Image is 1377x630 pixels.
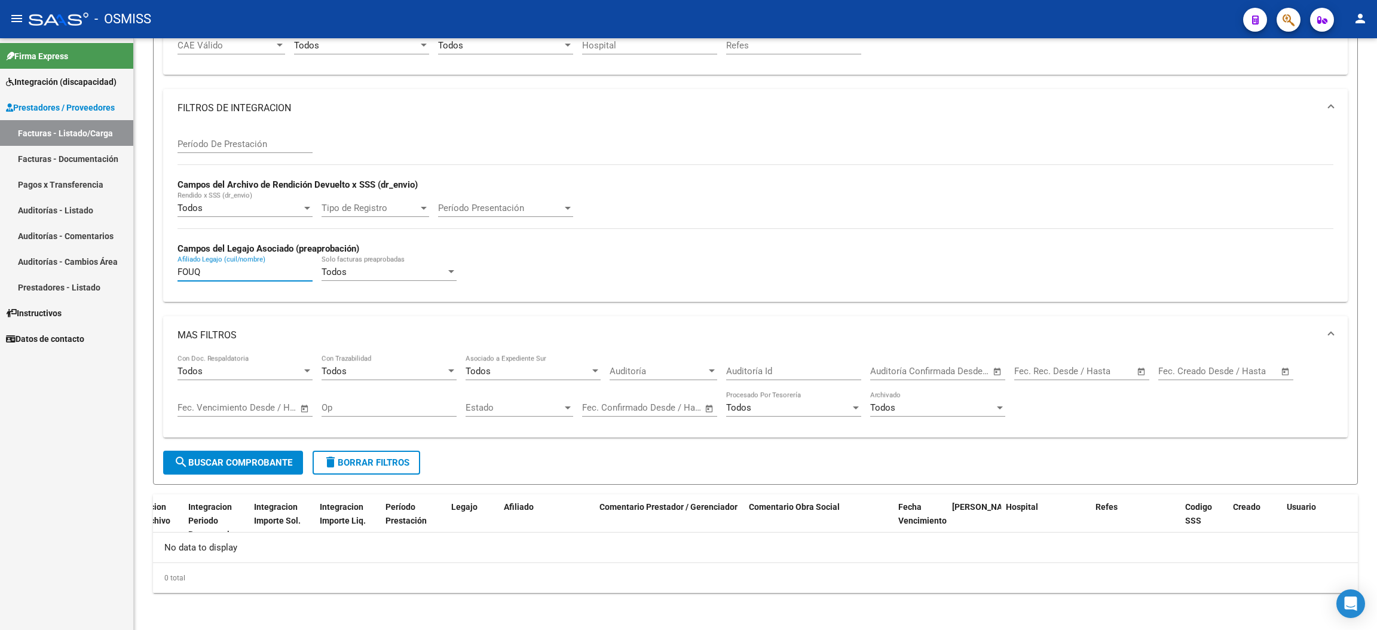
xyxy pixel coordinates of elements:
button: Open calendar [1279,365,1293,378]
mat-icon: person [1353,11,1367,26]
mat-icon: menu [10,11,24,26]
button: Open calendar [991,365,1005,378]
span: Tipo de Registro [322,203,418,213]
datatable-header-cell: Integracion Periodo Presentacion [183,494,249,547]
datatable-header-cell: Integracion Importe Sol. [249,494,315,547]
mat-expansion-panel-header: MAS FILTROS [163,316,1348,354]
span: Creado [1233,502,1260,512]
span: Prestadores / Proveedores [6,101,115,114]
span: Refes [1096,502,1118,512]
input: End date [1208,366,1266,377]
span: Período Presentación [438,203,562,213]
strong: Campos del Legajo Asociado (preaprobación) [178,243,359,254]
span: Todos [294,40,319,51]
span: Codigo SSS [1185,502,1212,525]
div: No data to display [153,533,1358,562]
datatable-header-cell: Legajo [446,494,481,547]
input: End date [632,402,690,413]
span: Borrar Filtros [323,457,409,468]
datatable-header-cell: Comentario Prestador / Gerenciador [595,494,744,547]
span: Estado [466,402,562,413]
div: MAS FILTROS [163,354,1348,438]
span: Todos [726,402,751,413]
mat-panel-title: MAS FILTROS [178,329,1319,342]
span: Integracion Importe Liq. [320,502,366,525]
button: Open calendar [703,402,717,415]
strong: Campos del Archivo de Rendición Devuelto x SSS (dr_envio) [178,179,418,190]
mat-expansion-panel-header: FILTROS DE INTEGRACION [163,89,1348,127]
div: FILTROS DE INTEGRACION [163,127,1348,301]
span: Usuario [1287,502,1316,512]
button: Borrar Filtros [313,451,420,475]
div: 0 total [153,563,1358,593]
mat-icon: search [174,455,188,469]
datatable-header-cell: Hospital [1001,494,1091,547]
span: Todos [466,366,491,377]
span: CAE Válido [178,40,274,51]
input: Start date [1158,366,1197,377]
input: End date [1064,366,1122,377]
span: Comentario Obra Social [749,502,840,512]
mat-icon: delete [323,455,338,469]
input: Start date [582,402,621,413]
span: Todos [322,267,347,277]
span: Fecha Vencimiento [898,502,947,525]
input: End date [227,402,285,413]
input: Start date [1014,366,1053,377]
span: Buscar Comprobante [174,457,292,468]
button: Open calendar [1135,365,1149,378]
datatable-header-cell: Período Prestación [381,494,446,547]
button: Buscar Comprobante [163,451,303,475]
datatable-header-cell: Creado [1228,494,1282,547]
span: Todos [322,366,347,377]
button: Open calendar [298,402,312,415]
span: Todos [178,366,203,377]
span: Datos de contacto [6,332,84,345]
span: - OSMISS [94,6,151,32]
span: [PERSON_NAME] [952,502,1017,512]
datatable-header-cell: Fecha Confimado [947,494,1001,547]
mat-panel-title: FILTROS DE INTEGRACION [178,102,1319,115]
span: Integracion Importe Sol. [254,502,301,525]
span: Integracion Periodo Presentacion [188,502,239,539]
span: Comentario Prestador / Gerenciador [599,502,738,512]
span: Firma Express [6,50,68,63]
span: Todos [438,40,463,51]
span: Auditoría [610,366,706,377]
datatable-header-cell: Refes [1091,494,1180,547]
span: Legajo [451,502,478,512]
datatable-header-cell: Codigo SSS [1180,494,1228,547]
datatable-header-cell: Integracion Importe Liq. [315,494,381,547]
span: Todos [178,203,203,213]
input: Start date [870,366,909,377]
span: Período Prestación [385,502,427,525]
span: Integracion Tipo Archivo [123,502,170,525]
span: Todos [870,402,895,413]
datatable-header-cell: Comentario Obra Social [744,494,893,547]
div: Open Intercom Messenger [1336,589,1365,618]
span: Afiliado [504,502,534,512]
span: Hospital [1006,502,1038,512]
input: Start date [178,402,216,413]
input: End date [920,366,978,377]
span: Integración (discapacidad) [6,75,117,88]
datatable-header-cell: Fecha Vencimiento [893,494,947,547]
span: Instructivos [6,307,62,320]
datatable-header-cell: Afiliado [499,494,595,547]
